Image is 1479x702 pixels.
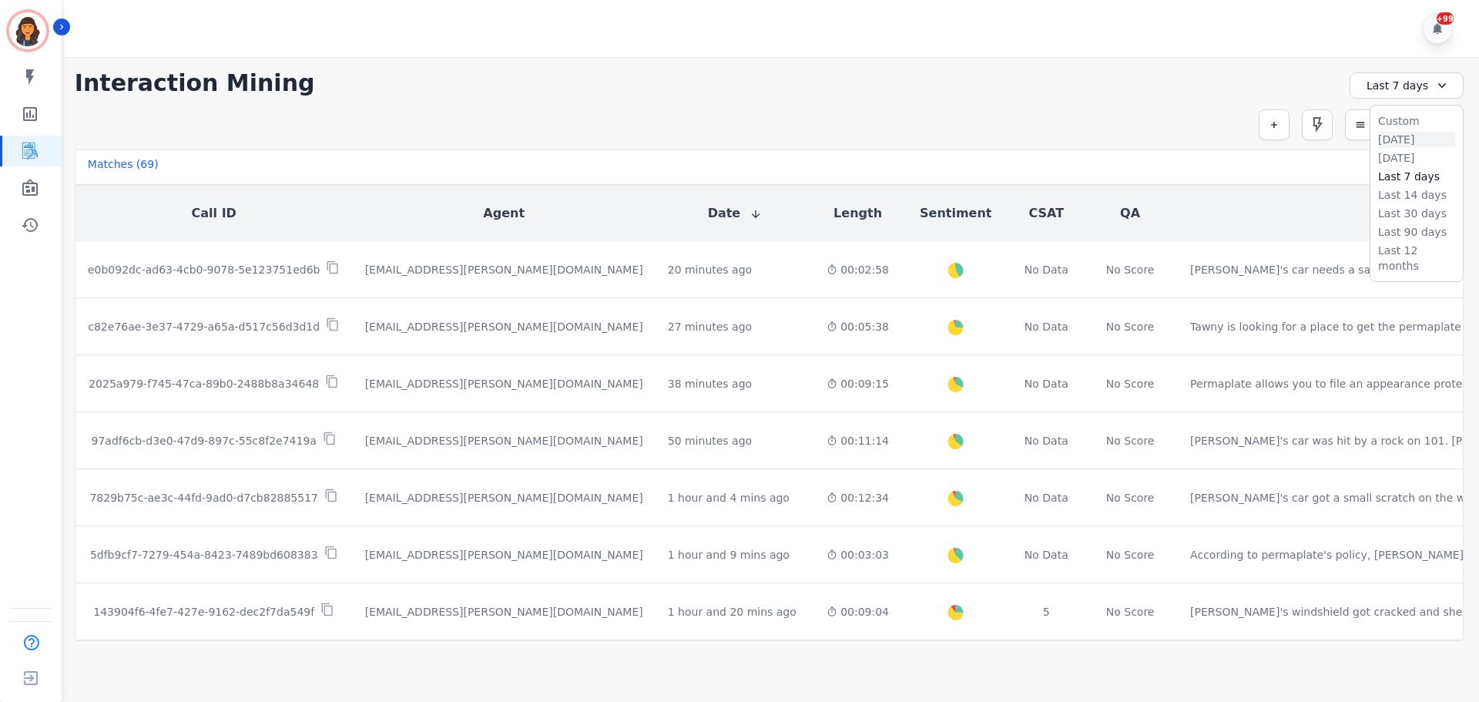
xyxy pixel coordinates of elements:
[668,433,752,448] div: 50 minutes ago
[1106,433,1155,448] div: No Score
[365,604,643,620] div: [EMAIL_ADDRESS][PERSON_NAME][DOMAIN_NAME]
[90,547,318,563] p: 5dfb9cf7-7279-454a-8423-7489bd608383
[1437,12,1454,25] div: +99
[1378,206,1455,221] li: Last 30 days
[1106,376,1155,391] div: No Score
[1022,376,1070,391] div: No Data
[1106,604,1155,620] div: No Score
[827,262,889,277] div: 00:02:58
[88,156,159,178] div: Matches ( 69 )
[89,376,319,391] p: 2025a979-f745-47ca-89b0-2488b8a34648
[827,490,889,506] div: 00:12:34
[668,319,752,334] div: 27 minutes ago
[1022,547,1070,563] div: No Data
[827,433,889,448] div: 00:11:14
[93,604,314,620] p: 143904f6-4fe7-427e-9162-dec2f7da549f
[1106,319,1155,334] div: No Score
[827,376,889,391] div: 00:09:15
[365,490,643,506] div: [EMAIL_ADDRESS][PERSON_NAME][DOMAIN_NAME]
[1028,204,1064,223] button: CSAT
[1106,547,1155,563] div: No Score
[833,204,882,223] button: Length
[1022,604,1070,620] div: 5
[827,547,889,563] div: 00:03:03
[1378,150,1455,166] li: [DATE]
[668,490,790,506] div: 1 hour and 4 mins ago
[1022,490,1070,506] div: No Data
[668,604,797,620] div: 1 hour and 20 mins ago
[1378,169,1455,184] li: Last 7 days
[365,547,643,563] div: [EMAIL_ADDRESS][PERSON_NAME][DOMAIN_NAME]
[668,547,790,563] div: 1 hour and 9 mins ago
[1106,490,1155,506] div: No Score
[75,69,315,97] h1: Interaction Mining
[365,433,643,448] div: [EMAIL_ADDRESS][PERSON_NAME][DOMAIN_NAME]
[920,204,991,223] button: Sentiment
[1350,72,1464,99] div: Last 7 days
[668,376,752,391] div: 38 minutes ago
[1120,204,1140,223] button: QA
[89,490,318,506] p: 7829b75c-ae3c-44fd-9ad0-d7cb82885517
[1378,224,1455,240] li: Last 90 days
[365,319,643,334] div: [EMAIL_ADDRESS][PERSON_NAME][DOMAIN_NAME]
[708,204,763,223] button: Date
[483,204,525,223] button: Agent
[88,319,320,334] p: c82e76ae-3e37-4729-a65a-d517c56d3d1d
[88,262,320,277] p: e0b092dc-ad63-4cb0-9078-5e123751ed6b
[365,376,643,391] div: [EMAIL_ADDRESS][PERSON_NAME][DOMAIN_NAME]
[1022,262,1070,277] div: No Data
[1022,319,1070,334] div: No Data
[1378,243,1455,274] li: Last 12 months
[1022,433,1070,448] div: No Data
[827,319,889,334] div: 00:05:38
[192,204,236,223] button: Call ID
[365,262,643,277] div: [EMAIL_ADDRESS][PERSON_NAME][DOMAIN_NAME]
[9,12,46,49] img: Bordered avatar
[1106,262,1155,277] div: No Score
[1378,187,1455,203] li: Last 14 days
[92,433,317,448] p: 97adf6cb-d3e0-47d9-897c-55c8f2e7419a
[1378,132,1455,147] li: [DATE]
[668,262,752,277] div: 20 minutes ago
[1378,113,1455,129] li: Custom
[827,604,889,620] div: 00:09:04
